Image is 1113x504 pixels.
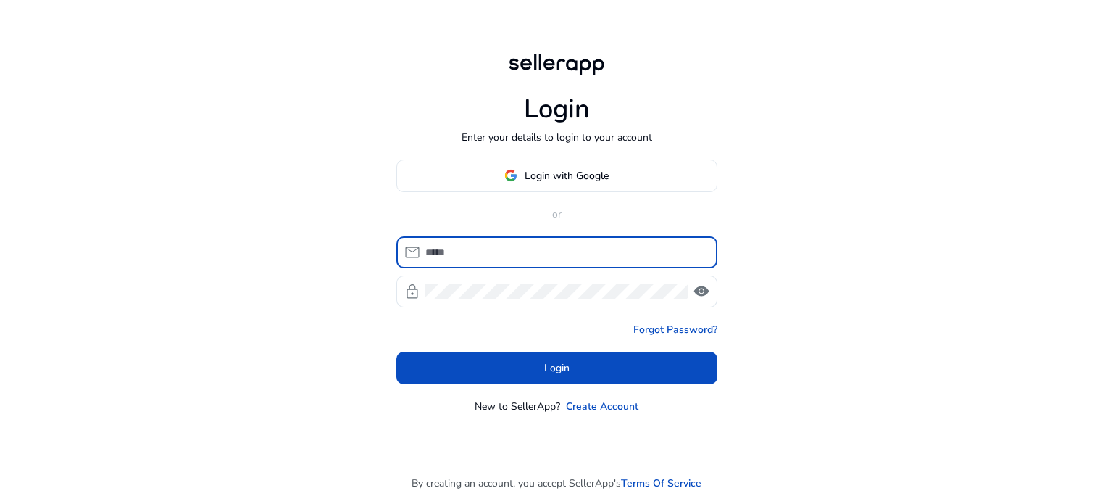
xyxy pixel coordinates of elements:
[404,244,421,261] span: mail
[566,399,638,414] a: Create Account
[544,360,570,376] span: Login
[396,160,717,192] button: Login with Google
[462,130,652,145] p: Enter your details to login to your account
[396,207,717,222] p: or
[504,169,517,182] img: google-logo.svg
[621,476,701,491] a: Terms Of Service
[525,168,609,183] span: Login with Google
[396,352,717,384] button: Login
[524,94,590,125] h1: Login
[633,322,717,337] a: Forgot Password?
[693,283,710,300] span: visibility
[475,399,560,414] p: New to SellerApp?
[404,283,421,300] span: lock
